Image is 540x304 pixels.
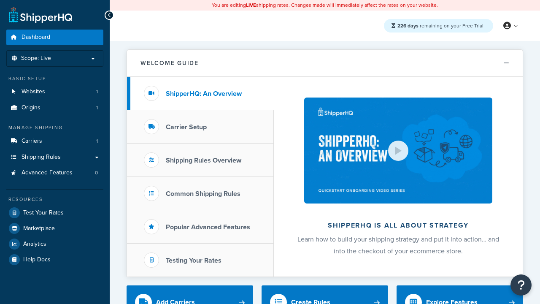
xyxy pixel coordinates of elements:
[297,234,499,256] span: Learn how to build your shipping strategy and put it into action… and into the checkout of your e...
[23,256,51,263] span: Help Docs
[6,165,103,181] li: Advanced Features
[166,123,207,131] h3: Carrier Setup
[166,90,242,98] h3: ShipperHQ: An Overview
[22,138,42,145] span: Carriers
[166,157,241,164] h3: Shipping Rules Overview
[6,196,103,203] div: Resources
[304,98,492,204] img: ShipperHQ is all about strategy
[6,205,103,220] a: Test Your Rates
[6,124,103,131] div: Manage Shipping
[6,100,103,116] li: Origins
[6,236,103,252] a: Analytics
[23,241,46,248] span: Analytics
[6,221,103,236] a: Marketplace
[6,75,103,82] div: Basic Setup
[6,100,103,116] a: Origins1
[397,22,418,30] strong: 226 days
[6,84,103,100] li: Websites
[166,257,221,264] h3: Testing Your Rates
[6,30,103,45] a: Dashboard
[96,104,98,111] span: 1
[22,169,73,176] span: Advanced Features
[6,133,103,149] a: Carriers1
[23,225,55,232] span: Marketplace
[23,209,64,217] span: Test Your Rates
[22,104,40,111] span: Origins
[6,165,103,181] a: Advanced Features0
[140,60,199,66] h2: Welcome Guide
[127,50,523,77] button: Welcome Guide
[6,252,103,267] a: Help Docs
[6,149,103,165] a: Shipping Rules
[296,222,500,229] h2: ShipperHQ is all about strategy
[22,154,61,161] span: Shipping Rules
[96,88,98,95] span: 1
[22,34,50,41] span: Dashboard
[6,84,103,100] a: Websites1
[21,55,51,62] span: Scope: Live
[246,1,256,9] b: LIVE
[22,88,45,95] span: Websites
[95,169,98,176] span: 0
[166,190,240,198] h3: Common Shipping Rules
[397,22,483,30] span: remaining on your Free Trial
[510,274,532,296] button: Open Resource Center
[6,133,103,149] li: Carriers
[96,138,98,145] span: 1
[166,223,250,231] h3: Popular Advanced Features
